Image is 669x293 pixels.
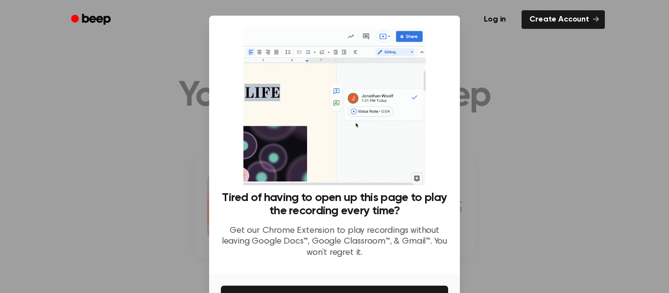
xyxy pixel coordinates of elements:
[243,27,425,185] img: Beep extension in action
[522,10,605,29] a: Create Account
[221,191,448,218] h3: Tired of having to open up this page to play the recording every time?
[474,8,516,31] a: Log in
[221,225,448,259] p: Get our Chrome Extension to play recordings without leaving Google Docs™, Google Classroom™, & Gm...
[64,10,119,29] a: Beep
